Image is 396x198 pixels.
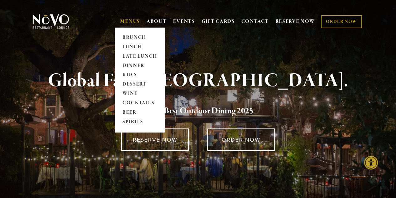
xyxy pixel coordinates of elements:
a: KID'S [120,70,159,80]
img: Novo Restaurant &amp; Lounge [31,14,70,29]
a: BEER [120,108,159,117]
a: WINE [120,89,159,99]
a: ABOUT [147,18,167,25]
a: COCKTAILS [120,99,159,108]
a: LATE LUNCH [120,52,159,61]
a: SPIRITS [120,117,159,127]
a: DINNER [120,61,159,70]
a: BRUNCH [120,33,159,42]
a: ORDER NOW [207,128,275,151]
a: Voted Best Outdoor Dining 202 [142,106,249,117]
a: RESERVE NOW [121,128,189,151]
a: MENUS [120,18,140,25]
a: ORDER NOW [321,15,362,28]
a: CONTACT [241,16,269,28]
h2: 5 [41,105,355,118]
a: EVENTS [173,18,195,25]
a: LUNCH [120,42,159,52]
a: RESERVE NOW [275,16,315,28]
a: GIFT CARDS [202,16,235,28]
div: Accessibility Menu [364,156,378,169]
strong: Global Fare. [GEOGRAPHIC_DATA]. [48,69,348,93]
a: DESSERT [120,80,159,89]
